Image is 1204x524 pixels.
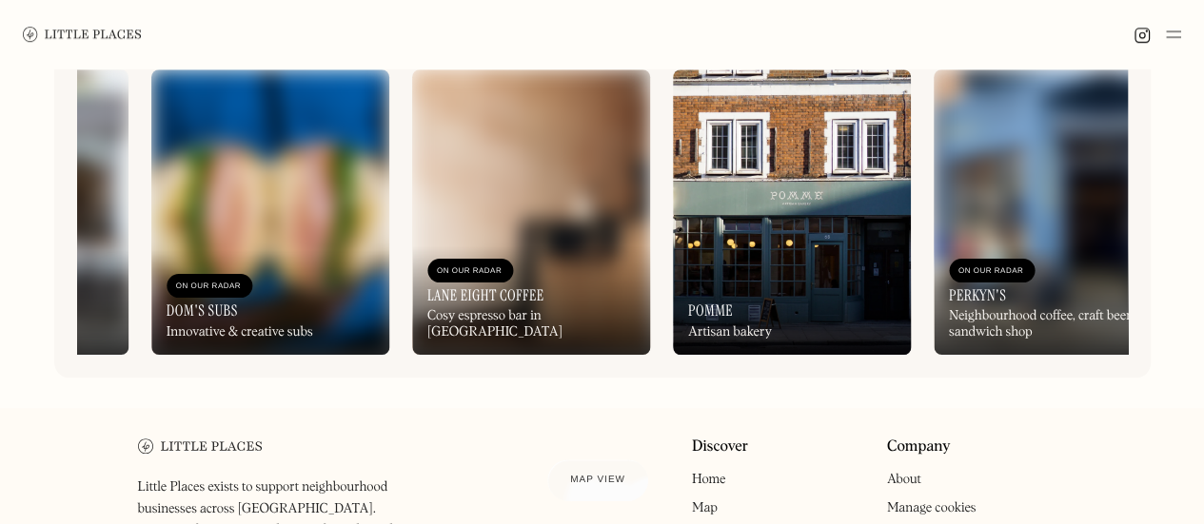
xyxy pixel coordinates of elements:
a: On Our RadarPerkyn'sNeighbourhood coffee, craft beer and sandwich shop [934,69,1172,355]
div: On Our Radar [437,262,503,281]
div: Innovative & creative subs [167,324,313,340]
h3: Lane Eight Coffee [427,286,544,304]
div: On Our Radar [176,277,243,296]
a: Discover [692,438,748,456]
div: Cosy espresso bar in [GEOGRAPHIC_DATA] [427,308,635,340]
a: Home [692,473,725,486]
span: Map view [570,475,625,485]
a: About [887,473,921,486]
h3: Perkyn's [949,286,1006,304]
a: Map view [547,459,648,501]
h3: Pomme [688,301,733,320]
a: Map [692,501,718,514]
a: On Our RadarDom's SubsInnovative & creative subs [151,69,389,355]
div: On Our Radar [958,262,1025,281]
a: PommeArtisan bakery [673,69,911,355]
div: Artisan bakery [688,324,772,340]
a: On Our RadarLane Eight CoffeeCosy espresso bar in [GEOGRAPHIC_DATA] [412,69,650,355]
a: Company [887,438,951,456]
div: Neighbourhood coffee, craft beer and sandwich shop [949,308,1156,340]
h3: Dom's Subs [167,301,238,320]
a: Manage cookies [887,501,977,514]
